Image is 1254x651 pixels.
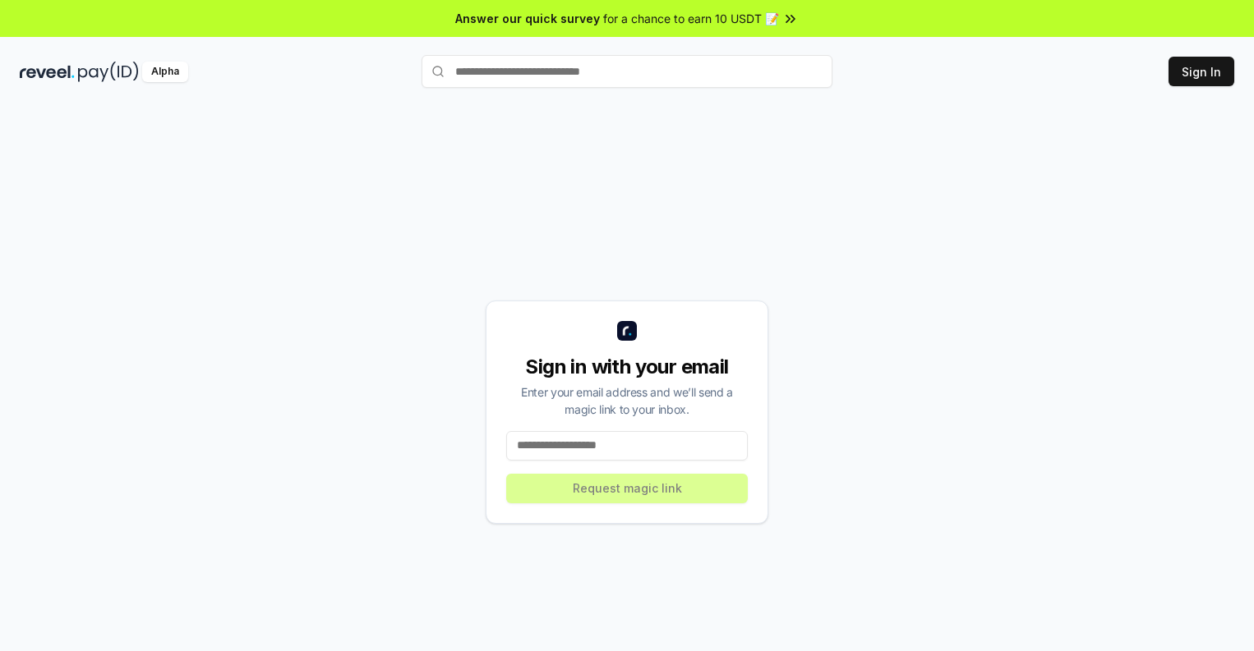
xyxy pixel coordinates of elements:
[506,354,748,380] div: Sign in with your email
[1169,57,1234,86] button: Sign In
[603,10,779,27] span: for a chance to earn 10 USDT 📝
[78,62,139,82] img: pay_id
[617,321,637,341] img: logo_small
[20,62,75,82] img: reveel_dark
[455,10,600,27] span: Answer our quick survey
[142,62,188,82] div: Alpha
[506,383,748,418] div: Enter your email address and we’ll send a magic link to your inbox.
